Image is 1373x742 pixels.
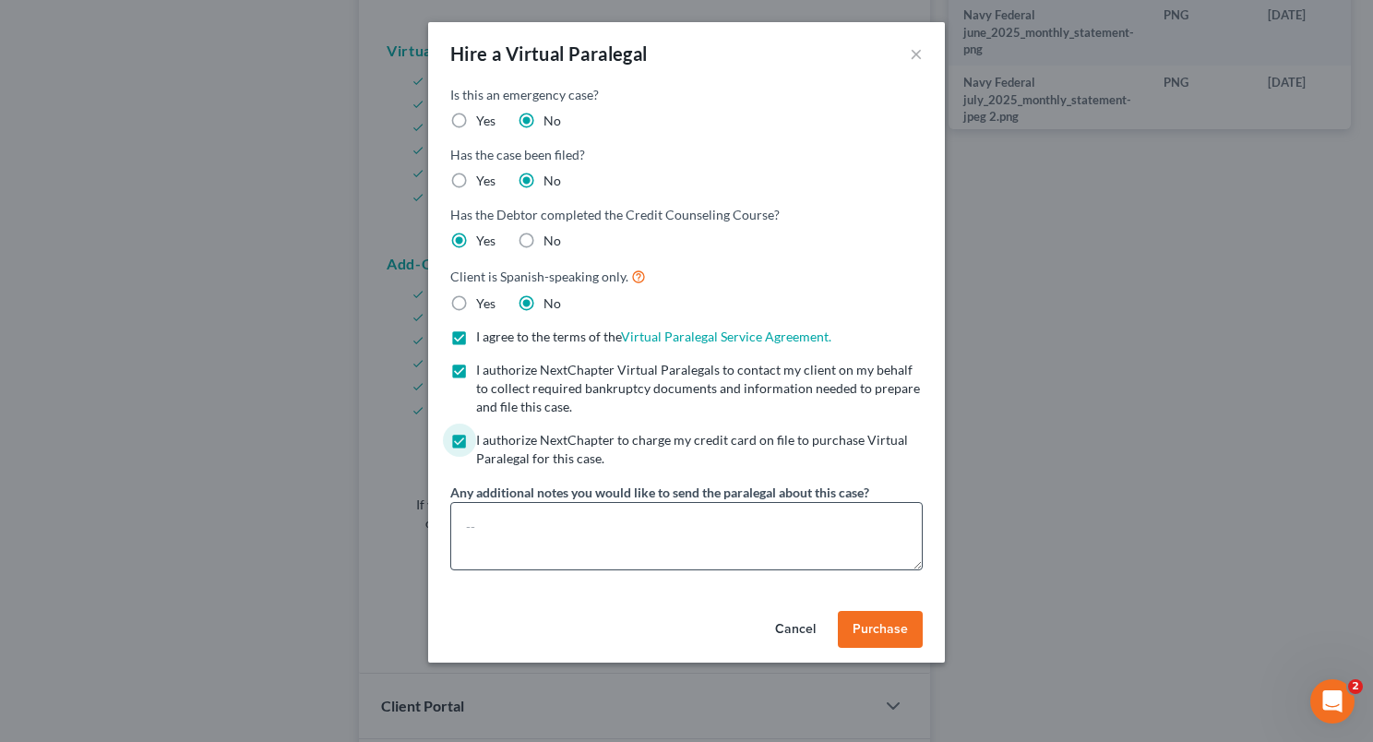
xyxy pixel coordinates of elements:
[476,329,621,344] span: I agree to the terms of the
[450,269,628,284] span: Client is Spanish-speaking only.
[476,233,495,248] span: Yes
[450,41,648,66] div: Hire a Virtual Paralegal
[450,87,599,102] span: Is this an emergency case?
[476,362,920,414] span: I authorize NextChapter Virtual Paralegals to contact my client on my behalf to collect required ...
[1310,679,1355,724] iframe: Intercom live chat
[910,42,923,65] button: ×
[543,173,561,188] span: No
[760,611,830,648] button: Cancel
[476,432,908,466] span: I authorize NextChapter to charge my credit card on file to purchase Virtual Paralegal for this c...
[543,295,561,311] span: No
[838,611,923,648] button: Purchase
[476,173,495,188] span: Yes
[450,483,869,502] label: Any additional notes you would like to send the paralegal about this case?
[543,233,561,248] span: No
[853,621,908,637] span: Purchase
[450,147,585,162] span: Has the case been filed?
[450,207,780,222] span: Has the Debtor completed the Credit Counseling Course?
[543,113,561,128] span: No
[1348,679,1363,694] span: 2
[476,113,495,128] span: Yes
[621,329,831,344] a: Virtual Paralegal Service Agreement.
[476,295,495,311] span: Yes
